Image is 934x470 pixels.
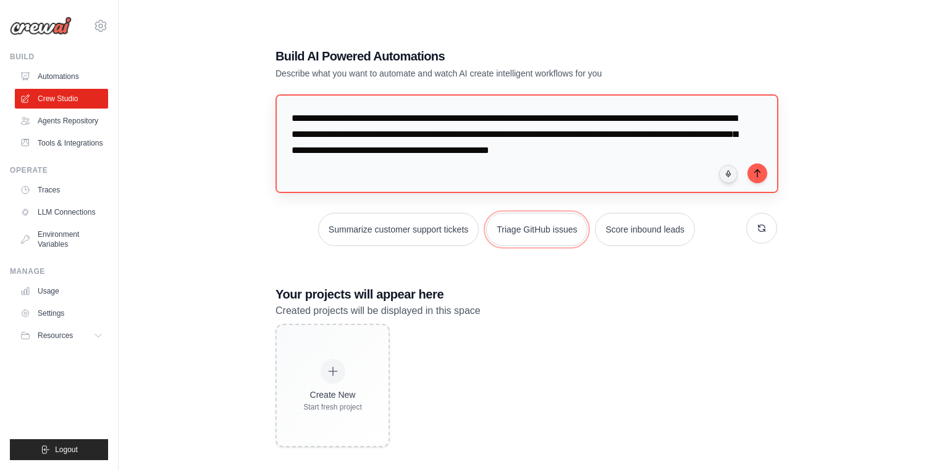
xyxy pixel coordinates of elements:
div: Operate [10,165,108,175]
a: LLM Connections [15,202,108,222]
div: Start fresh project [303,402,362,412]
div: Create New [303,389,362,401]
img: Logo [10,17,72,35]
button: Click to speak your automation idea [719,165,738,183]
h3: Your projects will appear here [276,286,777,303]
a: Automations [15,67,108,86]
div: Manage [10,266,108,276]
button: Logout [10,439,108,460]
a: Agents Repository [15,111,108,131]
button: Summarize customer support tickets [318,213,479,246]
a: Environment Variables [15,225,108,254]
h1: Build AI Powered Automations [276,47,691,65]
a: Settings [15,303,108,323]
a: Usage [15,281,108,301]
p: Created projects will be displayed in this space [276,303,777,319]
a: Crew Studio [15,89,108,109]
button: Get new suggestions [746,213,777,244]
p: Describe what you want to automate and watch AI create intelligent workflows for you [276,67,691,80]
button: Resources [15,326,108,345]
a: Tools & Integrations [15,133,108,153]
span: Resources [38,331,73,340]
div: Build [10,52,108,62]
span: Logout [55,445,78,455]
button: Triage GitHub issues [486,213,587,246]
a: Traces [15,180,108,200]
button: Score inbound leads [595,213,695,246]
